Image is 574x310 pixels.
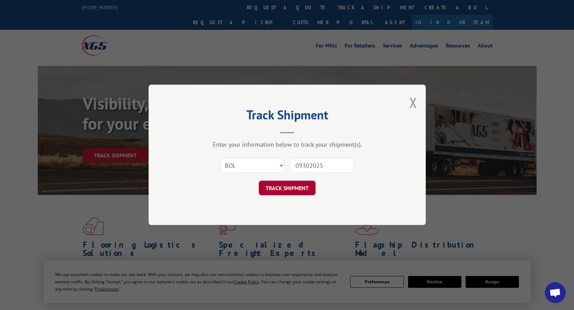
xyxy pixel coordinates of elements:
[290,158,353,173] input: Number(s)
[183,141,391,149] div: Enter your information below to track your shipment(s).
[259,181,316,196] button: TRACK SHIPMENT
[183,110,391,123] h2: Track Shipment
[545,282,566,303] div: Open chat
[409,93,417,112] button: Close modal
